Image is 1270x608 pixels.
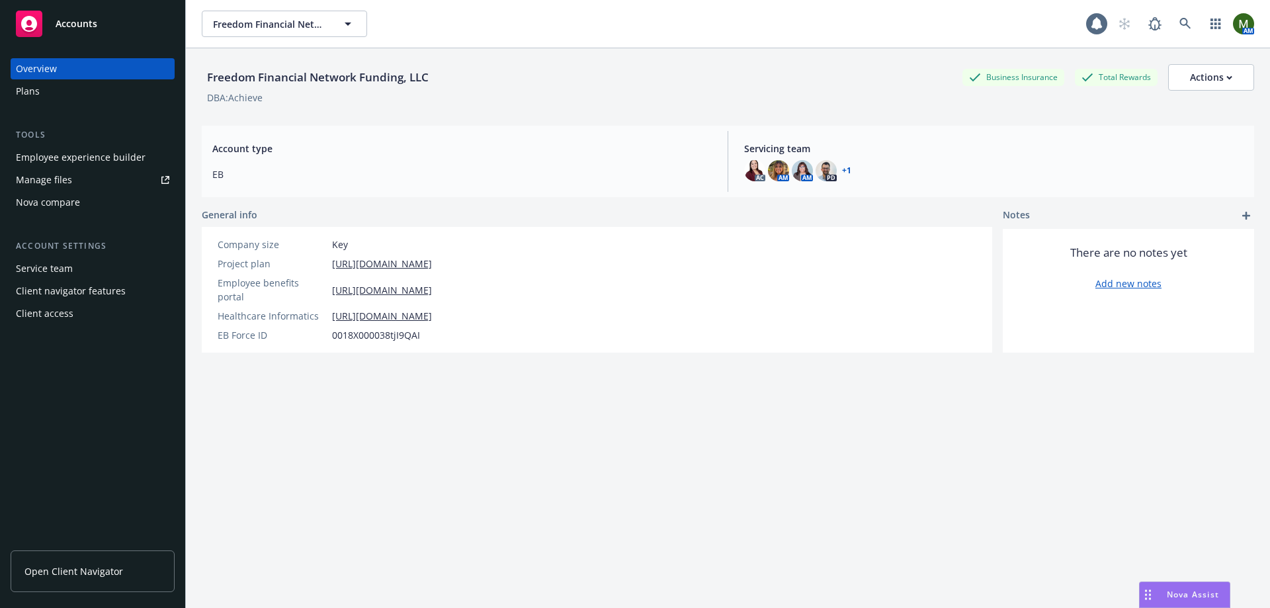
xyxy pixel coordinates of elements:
div: Nova compare [16,192,80,213]
div: Employee experience builder [16,147,146,168]
span: Notes [1003,208,1030,224]
a: Nova compare [11,192,175,213]
span: Open Client Navigator [24,564,123,578]
img: photo [816,160,837,181]
a: Report a Bug [1142,11,1168,37]
a: Client navigator features [11,281,175,302]
a: Service team [11,258,175,279]
a: Overview [11,58,175,79]
span: Nova Assist [1167,589,1219,600]
div: EB Force ID [218,328,327,342]
img: photo [1233,13,1254,34]
button: Actions [1168,64,1254,91]
a: Switch app [1203,11,1229,37]
span: General info [202,208,257,222]
a: Add new notes [1095,277,1162,290]
a: Client access [11,303,175,324]
div: Account settings [11,239,175,253]
div: Actions [1190,65,1232,90]
span: Key [332,238,348,251]
span: There are no notes yet [1070,245,1187,261]
button: Nova Assist [1139,582,1230,608]
a: Employee experience builder [11,147,175,168]
div: Manage files [16,169,72,191]
a: Manage files [11,169,175,191]
div: Employee benefits portal [218,276,327,304]
div: Healthcare Informatics [218,309,327,323]
a: Accounts [11,5,175,42]
button: Freedom Financial Network Funding, LLC [202,11,367,37]
img: photo [792,160,813,181]
div: Drag to move [1140,582,1156,607]
span: Freedom Financial Network Funding, LLC [213,17,327,31]
img: photo [744,160,765,181]
a: Plans [11,81,175,102]
span: Accounts [56,19,97,29]
a: +1 [842,167,851,175]
div: Business Insurance [962,69,1064,85]
span: 0018X000038tjI9QAI [332,328,420,342]
a: [URL][DOMAIN_NAME] [332,283,432,297]
div: Overview [16,58,57,79]
div: Project plan [218,257,327,271]
div: Plans [16,81,40,102]
a: Search [1172,11,1199,37]
div: Total Rewards [1075,69,1158,85]
div: Tools [11,128,175,142]
a: [URL][DOMAIN_NAME] [332,309,432,323]
span: Account type [212,142,712,155]
a: Start snowing [1111,11,1138,37]
div: Freedom Financial Network Funding, LLC [202,69,434,86]
span: EB [212,167,712,181]
div: DBA: Achieve [207,91,263,105]
img: photo [768,160,789,181]
a: add [1238,208,1254,224]
div: Client access [16,303,73,324]
span: Servicing team [744,142,1244,155]
a: [URL][DOMAIN_NAME] [332,257,432,271]
div: Client navigator features [16,281,126,302]
div: Company size [218,238,327,251]
div: Service team [16,258,73,279]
